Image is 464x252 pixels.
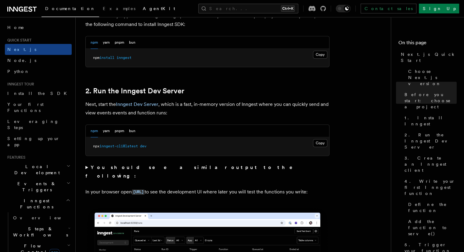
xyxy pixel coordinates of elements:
button: yarn [103,125,110,137]
span: Python [7,69,30,74]
a: [URL] [132,189,145,195]
button: Events & Triggers [5,178,72,195]
button: Local Development [5,161,72,178]
button: yarn [103,36,110,49]
button: bun [129,125,135,137]
button: npm [91,36,98,49]
a: Examples [99,2,139,16]
a: Next.js Quick Start [398,49,457,66]
button: bun [129,36,135,49]
a: 2. Run the Inngest Dev Server [402,129,457,153]
p: In your browser open to see the development UI where later you will test the functions you write: [85,188,329,196]
a: 2. Run the Inngest Dev Server [85,87,184,95]
a: Define the function [406,199,457,216]
strong: You should see a similar output to the following: [85,164,301,179]
span: 2. Run the Inngest Dev Server [405,132,457,150]
span: 1. Install Inngest [405,115,457,127]
button: pnpm [115,125,124,137]
span: AgentKit [143,6,175,11]
a: Choose Next.js version [406,66,457,89]
p: With the Next.js app now running running open a new tab in your terminal. In your project directo... [85,12,329,29]
span: npm [93,56,99,60]
summary: You should see a similar output to the following: [85,163,329,180]
span: Home [7,24,24,31]
span: 4. Write your first Inngest function [405,178,457,196]
span: Steps & Workflows [11,226,68,238]
button: Toggle dark mode [336,5,351,12]
a: Setting up your app [5,133,72,150]
span: inngest-cli@latest [99,144,138,148]
span: Local Development [5,164,67,176]
span: Define the function [408,201,457,214]
span: Choose Next.js version [408,68,457,87]
a: Contact sales [361,4,416,13]
a: Documentation [41,2,99,17]
span: Inngest tour [5,82,34,87]
span: Events & Triggers [5,181,67,193]
a: Overview [11,212,72,223]
h4: On this page [398,39,457,49]
span: Overview [13,215,76,220]
span: Next.js Quick Start [401,51,457,63]
span: Add the function to serve() [408,218,457,237]
a: Leveraging Steps [5,116,72,133]
span: Setting up your app [7,136,60,147]
p: Next, start the , which is a fast, in-memory version of Inngest where you can quickly send and vi... [85,100,329,117]
span: Examples [103,6,135,11]
span: npx [93,144,99,148]
a: Before you start: choose a project [402,89,457,112]
span: install [99,56,114,60]
button: Copy [313,51,327,59]
kbd: Ctrl+K [281,5,295,12]
a: Sign Up [419,4,459,13]
span: Documentation [45,6,95,11]
button: Search...Ctrl+K [198,4,298,13]
span: Features [5,155,25,160]
span: inngest [117,56,131,60]
a: Add the function to serve() [406,216,457,239]
span: Quick start [5,38,31,43]
span: Next.js [7,47,36,52]
span: Your first Functions [7,102,44,113]
a: Node.js [5,55,72,66]
a: Next.js [5,44,72,55]
span: dev [140,144,146,148]
span: Node.js [7,58,36,63]
a: AgentKit [139,2,179,16]
span: Before you start: choose a project [405,92,457,110]
a: Install the SDK [5,88,72,99]
button: Steps & Workflows [11,223,72,240]
span: Leveraging Steps [7,119,59,130]
a: Your first Functions [5,99,72,116]
a: Home [5,22,72,33]
button: Inngest Functions [5,195,72,212]
a: 3. Create an Inngest client [402,153,457,176]
button: pnpm [115,36,124,49]
span: 3. Create an Inngest client [405,155,457,173]
span: Install the SDK [7,91,70,96]
a: Python [5,66,72,77]
a: 1. Install Inngest [402,112,457,129]
a: 4. Write your first Inngest function [402,176,457,199]
span: Inngest Functions [5,198,66,210]
button: npm [91,125,98,137]
button: Copy [313,139,327,147]
a: Inngest Dev Server [116,101,158,107]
